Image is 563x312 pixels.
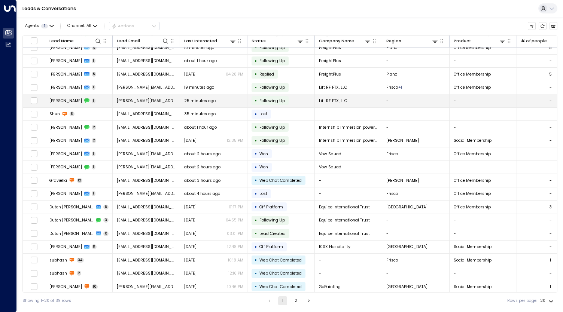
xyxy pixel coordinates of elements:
[550,138,552,143] div: -
[450,227,517,240] td: -
[386,45,397,51] span: Plano
[259,231,286,236] span: Lead Created
[22,298,71,304] div: Showing 1-20 of 39 rows
[315,108,382,121] td: -
[315,187,382,201] td: -
[184,204,197,210] span: Yesterday
[319,71,341,77] span: FreightPlus
[386,85,398,90] span: Frisco
[30,71,37,78] span: Toggle select row
[319,98,347,104] span: Lift RF FTX, LLC
[259,164,268,170] span: Won
[30,204,37,211] span: Toggle select row
[109,22,159,31] div: Button group with a nested menu
[259,191,267,196] span: Lost
[386,284,427,290] span: North Richland Hills
[49,164,82,170] span: Terrance Watson
[92,191,96,196] span: 1
[382,161,450,174] td: -
[184,217,197,223] span: Oct 10, 2025
[184,125,217,130] span: about 1 hour ago
[112,24,134,29] div: Actions
[103,218,109,223] span: 3
[49,58,82,64] span: Adam Sedaka
[454,151,491,157] span: Office Membership
[228,257,243,263] p: 10:18 AM
[92,58,96,63] span: 1
[255,149,257,159] div: •
[30,163,37,171] span: Toggle select row
[255,202,257,212] div: •
[265,296,314,305] nav: pagination navigation
[227,244,243,250] p: 12:48 PM
[184,178,220,183] span: about 3 hours ago
[386,38,401,45] div: Region
[550,257,551,263] div: 1
[49,231,94,236] span: Dutch Blackwell
[77,258,84,263] span: 34
[117,125,176,130] span: gt@goodventuresteam.com
[227,284,243,290] p: 10:46 PM
[454,178,491,183] span: Office Membership
[92,152,96,156] span: 1
[319,217,370,223] span: Equipe International Trust
[255,269,257,278] div: •
[259,58,285,64] span: Following Up
[227,138,243,143] p: 12:35 PM
[382,108,450,121] td: -
[255,122,257,132] div: •
[30,283,37,290] span: Toggle select row
[117,151,176,157] span: terrance@yourvowsquad.com
[49,125,82,130] span: Gerald Turner
[30,84,37,91] span: Toggle select row
[25,24,39,28] span: Agents
[550,164,552,170] div: -
[77,178,83,183] span: 12
[255,242,257,252] div: •
[30,110,37,117] span: Toggle select row
[259,257,302,263] span: Web Chat Completed
[30,124,37,131] span: Toggle select row
[86,24,91,28] span: All
[550,284,551,290] div: 1
[117,111,176,117] span: shunrichards@yahoo.com
[30,243,37,250] span: Toggle select row
[539,22,547,30] span: Refresh
[49,270,67,276] span: subhash
[65,22,100,30] button: Channel:All
[259,85,285,90] span: Following Up
[255,282,257,291] div: •
[315,267,382,280] td: -
[184,85,214,90] span: 19 minutes ago
[184,191,220,196] span: about 4 hours ago
[528,22,536,30] button: Customize
[117,217,176,223] span: dutchblackwell07@gmail.com
[49,138,82,143] span: Gerald Turner
[450,161,517,174] td: -
[454,38,471,45] div: Product
[226,217,243,223] p: 04:55 PM
[386,244,427,250] span: Flower Mound
[92,244,97,249] span: 8
[255,175,257,185] div: •
[278,296,287,305] button: page 1
[450,94,517,107] td: -
[49,38,74,45] div: Lead Name
[49,284,82,290] span: Mariya Richardson
[450,121,517,134] td: -
[49,178,67,183] span: Graviella
[92,98,96,103] span: 1
[30,270,37,277] span: Toggle select row
[319,231,370,236] span: Equipe International Trust
[30,177,37,184] span: Toggle select row
[255,56,257,66] div: •
[319,138,378,143] span: Internship Immersion powered by Good Ventures
[382,94,450,107] td: -
[184,37,237,45] div: Last Interacted
[30,37,37,44] span: Toggle select all
[386,138,419,143] span: McKinney
[550,125,552,130] div: -
[259,125,285,130] span: Following Up
[255,136,257,146] div: •
[319,164,341,170] span: Vow Squad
